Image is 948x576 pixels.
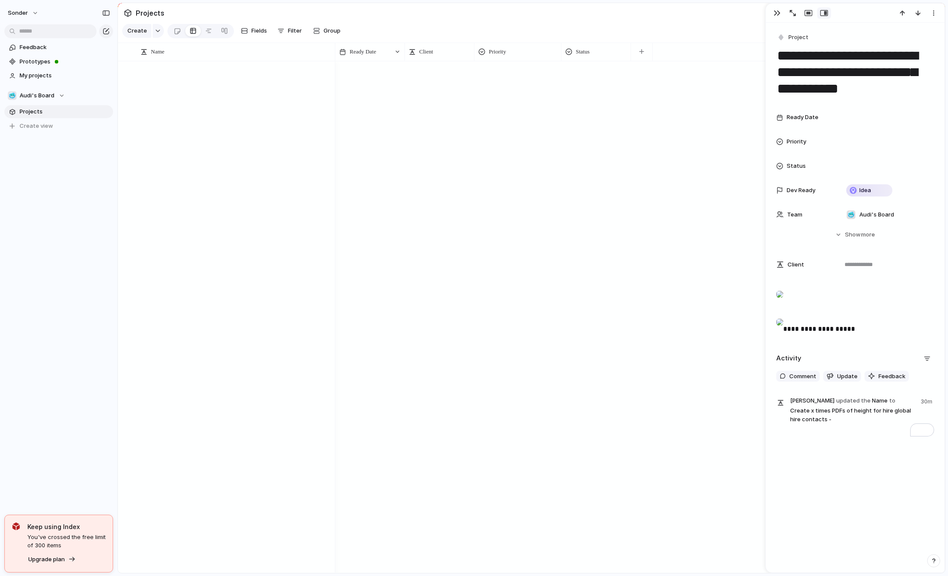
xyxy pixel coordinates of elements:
a: My projects [4,69,113,82]
button: Comment [776,371,820,382]
button: Filter [274,24,305,38]
button: 🥶Audi's Board [4,89,113,102]
div: 🥶 [847,210,855,219]
button: Showmore [776,227,934,243]
button: Create view [4,120,113,133]
button: sonder [4,6,43,20]
span: Comment [789,372,816,381]
span: Audi's Board [859,210,894,219]
span: Client [419,47,433,56]
h2: Activity [776,353,801,363]
span: Client [788,260,804,269]
span: to [889,396,895,405]
span: Project [788,33,808,42]
span: Team [787,210,802,219]
span: Show [845,230,861,239]
span: Idea [859,186,871,195]
span: Projects [134,5,166,21]
button: Feedback [865,371,909,382]
span: Priority [787,137,806,146]
a: Projects [4,105,113,118]
span: [PERSON_NAME] [790,396,835,405]
span: Create [127,27,147,35]
a: Feedback [4,41,113,54]
span: updated the [836,396,871,405]
a: Prototypes [4,55,113,68]
span: Ready Date [350,47,376,56]
span: Fields [251,27,267,35]
button: Create [122,24,151,38]
span: You've crossed the free limit of 300 items [27,533,106,550]
div: 🥶 [8,91,17,100]
span: Prototypes [20,57,110,66]
div: To enrich screen reader interactions, please activate Accessibility in Grammarly extension settings [776,286,934,341]
span: Ready Date [787,113,818,122]
span: Group [324,27,340,35]
button: Upgrade plan [26,553,78,566]
span: My projects [20,71,110,80]
span: Filter [288,27,302,35]
span: more [861,230,875,239]
button: Fields [237,24,270,38]
span: Dev Ready [787,186,815,195]
span: Keep using Index [27,522,106,531]
span: Create view [20,122,53,130]
span: Name [151,47,164,56]
span: Projects [20,107,110,116]
span: Status [787,162,806,170]
span: Name Create x times PDFs of height for hire global hire contacts - [790,396,915,423]
span: Update [837,372,858,381]
button: Project [775,31,811,44]
span: Status [576,47,590,56]
span: sonder [8,9,28,17]
button: Group [309,24,345,38]
button: Update [823,371,861,382]
span: Feedback [20,43,110,52]
span: Audi's Board [20,91,54,100]
span: Feedback [878,372,905,381]
span: Priority [489,47,506,56]
span: Upgrade plan [28,555,65,564]
span: 30m [921,396,934,406]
